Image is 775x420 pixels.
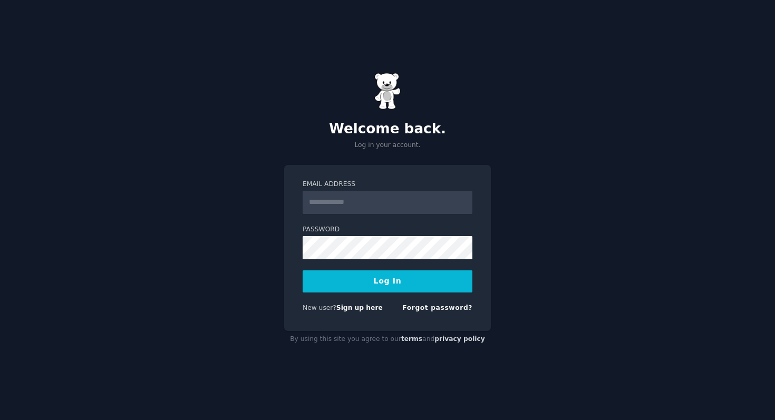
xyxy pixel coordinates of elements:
p: Log in your account. [284,141,491,150]
a: Forgot password? [402,304,472,311]
img: Gummy Bear [374,73,401,110]
a: terms [401,335,422,343]
span: New user? [303,304,336,311]
label: Password [303,225,472,235]
a: privacy policy [434,335,485,343]
a: Sign up here [336,304,383,311]
label: Email Address [303,180,472,189]
button: Log In [303,270,472,292]
h2: Welcome back. [284,121,491,138]
div: By using this site you agree to our and [284,331,491,348]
